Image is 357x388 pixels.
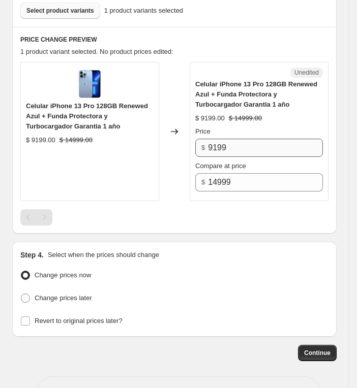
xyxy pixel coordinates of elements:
p: Select when the prices should change [48,250,159,260]
h6: PRICE CHANGE PREVIEW [20,36,329,44]
strike: $ 14999.00 [229,113,262,123]
span: Compare at price [195,162,246,170]
span: 1 product variants selected [104,6,183,16]
span: Select product variants [26,7,94,15]
button: Continue [298,345,337,361]
span: Celular iPhone 13 Pro 128GB Renewed Azul + Funda Protectora y Turbocargador Garantia 1 año [195,80,317,108]
span: Price [195,127,211,135]
nav: Pagination [20,209,52,225]
button: Select product variants [20,3,100,19]
span: $ [201,178,205,186]
span: $ [201,144,205,151]
div: $ 9199.00 [195,113,225,123]
span: Change prices later [35,294,92,302]
div: $ 9199.00 [26,135,55,145]
span: Change prices now [35,271,91,279]
span: 1 product variant selected. No product prices edited: [20,48,173,55]
strike: $ 14999.00 [59,135,93,145]
img: refurb-iphone-13-pro-blue-2023_80x.jpg [75,68,105,98]
span: Celular iPhone 13 Pro 128GB Renewed Azul + Funda Protectora y Turbocargador Garantia 1 año [26,102,148,130]
span: Continue [304,349,331,357]
span: Revert to original prices later? [35,317,123,325]
h2: Step 4. [20,250,44,260]
span: Unedited [294,69,319,77]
